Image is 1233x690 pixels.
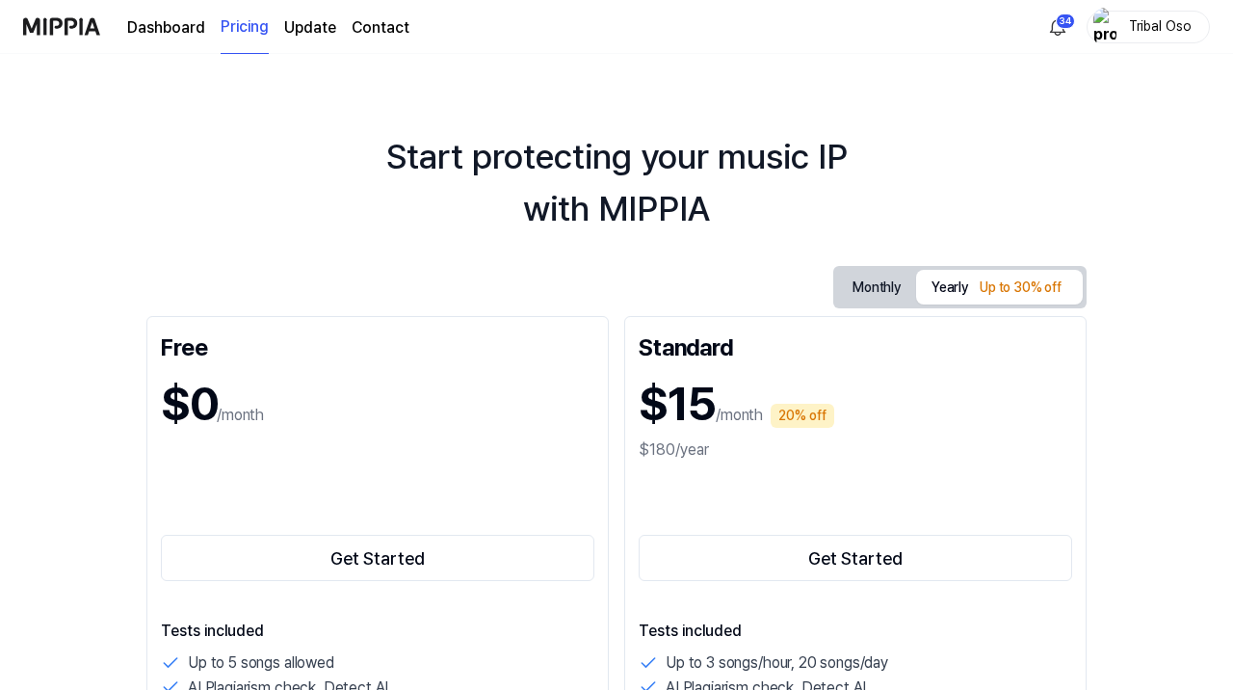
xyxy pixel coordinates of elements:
button: Monthly [837,270,916,305]
img: 알림 [1046,15,1069,39]
p: Tests included [161,620,594,643]
button: 알림34 [1042,12,1073,42]
div: Up to 30% off [974,274,1067,303]
p: Up to 5 songs allowed [188,650,334,676]
div: $180/year [639,438,1072,462]
a: Update [284,16,336,40]
h1: $0 [161,369,217,438]
a: Dashboard [127,16,205,40]
a: Contact [352,16,409,40]
p: /month [217,404,264,427]
h1: $15 [639,369,716,438]
a: Get Started [161,531,594,585]
div: Free [161,331,594,361]
div: Tribal Oso [1122,15,1197,37]
a: Pricing [221,1,269,54]
button: profileTribal Oso [1087,11,1210,43]
button: Yearly [916,270,1083,305]
div: Standard [639,331,1072,361]
button: Get Started [639,535,1072,581]
p: /month [716,404,763,427]
button: Get Started [161,535,594,581]
p: Tests included [639,620,1072,643]
div: 20% off [771,404,834,428]
div: 34 [1056,13,1075,29]
a: Get Started [639,531,1072,585]
p: Up to 3 songs/hour, 20 songs/day [666,650,888,676]
img: profile [1093,8,1116,46]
